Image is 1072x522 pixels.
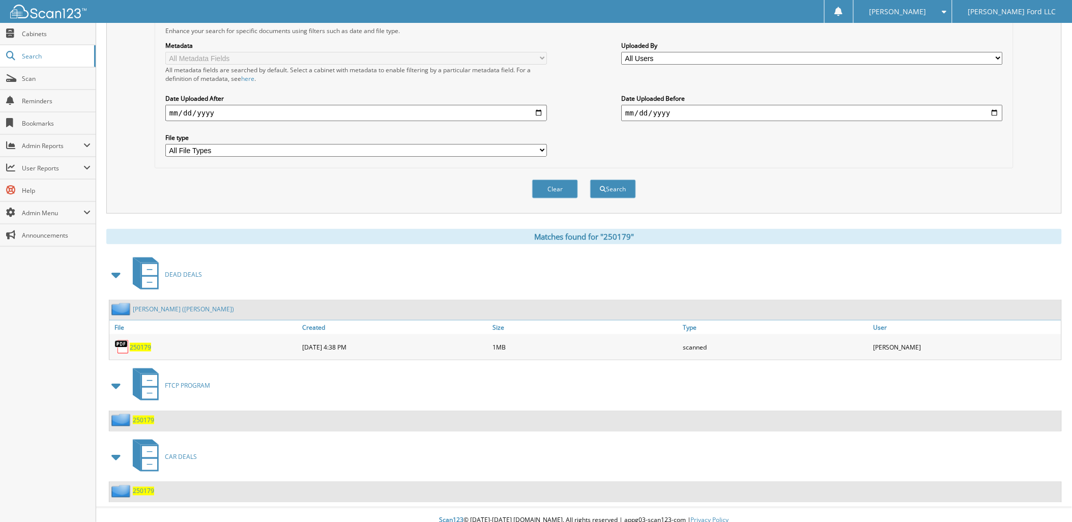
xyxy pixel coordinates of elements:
[22,97,91,105] span: Reminders
[300,337,490,357] div: [DATE] 4:38 PM
[490,337,680,357] div: 1MB
[165,133,547,142] label: File type
[590,180,636,198] button: Search
[106,229,1062,244] div: Matches found for "250179"
[870,9,926,15] span: [PERSON_NAME]
[968,9,1056,15] span: [PERSON_NAME] Ford LLC
[10,5,86,18] img: scan123-logo-white.svg
[490,321,680,334] a: Size
[165,381,210,390] span: FTCP PROGRAM
[165,270,202,279] span: DEAD DEALS
[133,416,154,424] a: 250179
[109,321,300,334] a: File
[22,231,91,240] span: Announcements
[22,186,91,195] span: Help
[133,487,154,496] a: 250179
[111,414,133,426] img: folder2.png
[241,74,254,83] a: here
[22,164,83,172] span: User Reports
[127,254,202,295] a: DEAD DEALS
[165,41,547,50] label: Metadata
[22,30,91,38] span: Cabinets
[22,141,83,150] span: Admin Reports
[22,119,91,128] span: Bookmarks
[165,105,547,121] input: start
[300,321,490,334] a: Created
[681,321,871,334] a: Type
[160,26,1008,35] div: Enhance your search for specific documents using filters such as date and file type.
[621,41,1003,50] label: Uploaded By
[22,52,89,61] span: Search
[127,437,197,477] a: CAR DEALS
[111,303,133,315] img: folder2.png
[165,452,197,461] span: CAR DEALS
[871,337,1061,357] div: [PERSON_NAME]
[111,485,133,498] img: folder2.png
[114,339,130,355] img: PDF.png
[621,105,1003,121] input: end
[127,365,210,405] a: FTCP PROGRAM
[532,180,578,198] button: Clear
[22,209,83,217] span: Admin Menu
[165,66,547,83] div: All metadata fields are searched by default. Select a cabinet with metadata to enable filtering b...
[165,94,547,103] label: Date Uploaded After
[133,305,234,313] a: [PERSON_NAME] ([PERSON_NAME])
[22,74,91,83] span: Scan
[130,343,151,352] a: 250179
[871,321,1061,334] a: User
[1021,473,1072,522] iframe: Chat Widget
[621,94,1003,103] label: Date Uploaded Before
[681,337,871,357] div: scanned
